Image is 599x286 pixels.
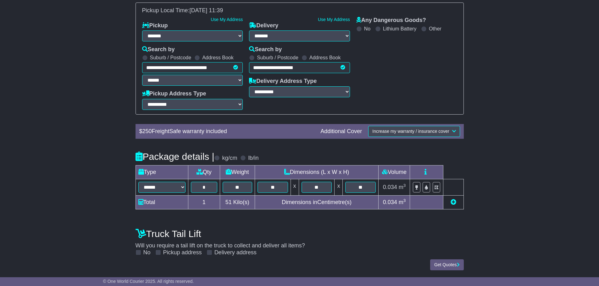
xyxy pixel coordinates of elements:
span: Increase my warranty / insurance cover [372,129,449,134]
label: Search by [249,46,282,53]
td: 1 [188,195,220,209]
span: 51 [225,199,232,205]
span: m [399,199,406,205]
label: Other [429,26,441,32]
a: Use My Address [211,17,243,22]
td: Qty [188,165,220,179]
span: 0.034 [383,199,397,205]
label: lb/in [248,155,258,162]
label: Suburb / Postcode [257,55,298,61]
td: Total [136,195,188,209]
td: Dimensions in Centimetre(s) [255,195,379,209]
label: Delivery Address Type [249,78,317,85]
label: Address Book [202,55,234,61]
label: Any Dangerous Goods? [356,17,426,24]
span: 250 [142,128,152,134]
td: x [335,179,343,195]
label: Address Book [309,55,341,61]
td: Weight [220,165,255,179]
sup: 3 [403,183,406,188]
label: Delivery [249,22,278,29]
label: No [364,26,370,32]
td: Dimensions (L x W x H) [255,165,379,179]
sup: 3 [403,198,406,203]
button: Increase my warranty / insurance cover [368,126,460,137]
button: Get Quotes [430,259,464,270]
span: [DATE] 11:39 [190,7,223,13]
span: © One World Courier 2025. All rights reserved. [103,279,194,284]
label: kg/cm [222,155,237,162]
label: Delivery address [214,249,257,256]
span: 0.034 [383,184,397,190]
label: Lithium Battery [383,26,417,32]
label: No [143,249,151,256]
div: Will you require a tail lift on the truck to collect and deliver all items? [132,225,467,256]
label: Pickup address [163,249,202,256]
td: Volume [379,165,410,179]
label: Suburb / Postcode [150,55,191,61]
label: Pickup [142,22,168,29]
td: Type [136,165,188,179]
a: Add new item [451,199,456,205]
h4: Package details | [136,151,214,162]
label: Pickup Address Type [142,90,206,97]
div: Additional Cover [317,128,365,135]
div: Pickup Local Time: [139,7,460,14]
a: Use My Address [318,17,350,22]
td: Kilo(s) [220,195,255,209]
span: m [399,184,406,190]
div: $ FreightSafe warranty included [136,128,318,135]
h4: Truck Tail Lift [136,229,464,239]
label: Search by [142,46,175,53]
td: x [291,179,299,195]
